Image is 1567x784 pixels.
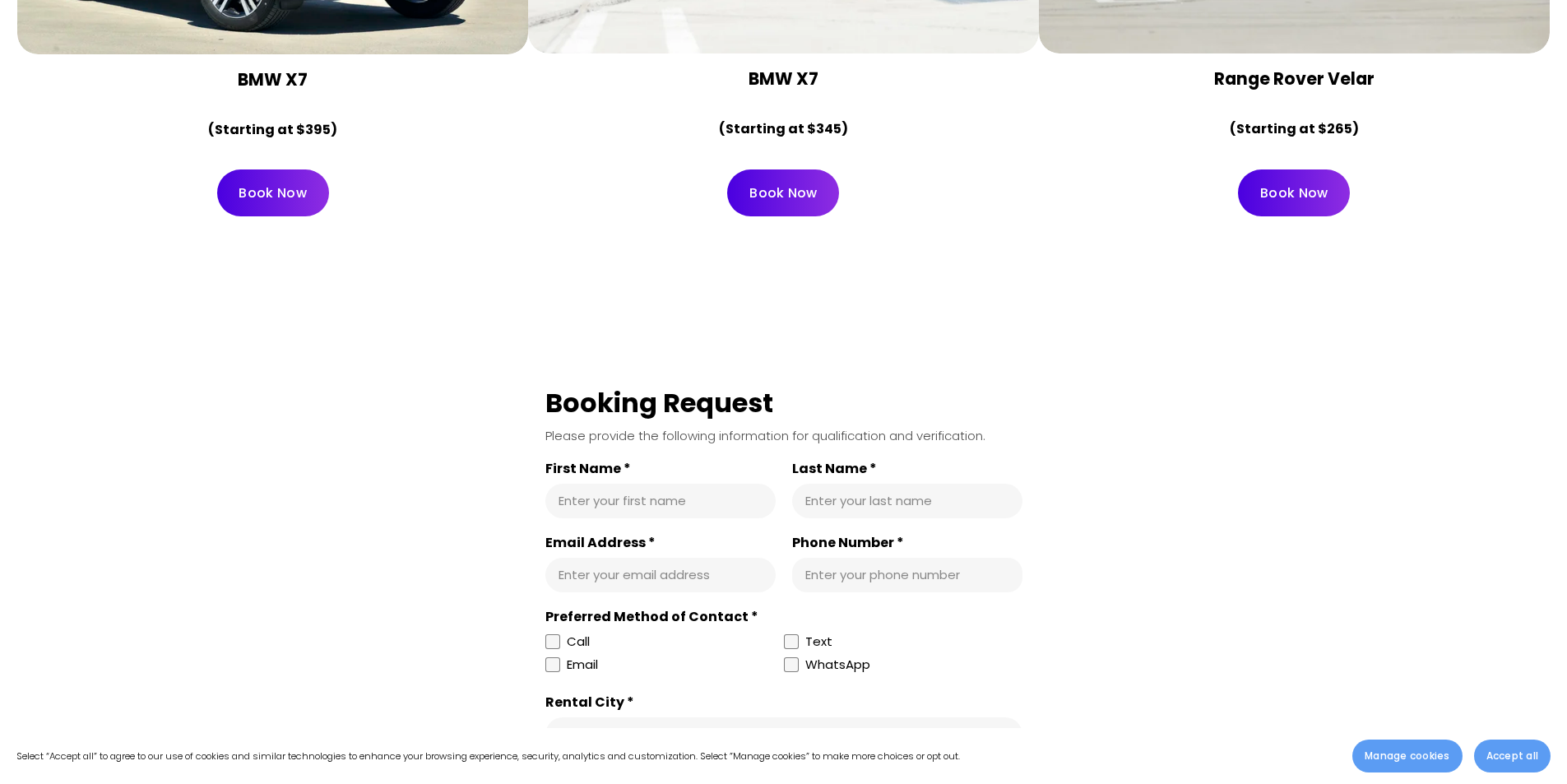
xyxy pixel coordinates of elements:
input: Last Name * [805,493,1009,509]
a: Book Now [217,169,329,216]
strong: (Starting at $395) [208,120,337,139]
div: WhatsApp [805,655,870,678]
input: Email Address * [559,567,763,583]
strong: (Starting at $265) [1230,119,1359,138]
div: Text [805,632,832,652]
select: Rental City * [545,717,1022,752]
div: Please provide the following information for qualification and verification. [545,427,1022,444]
div: Email [567,655,598,675]
span: Manage cookies [1365,749,1449,763]
label: Email Address * [545,535,776,551]
span: Accept all [1486,749,1538,763]
strong: BMW X7 [749,67,818,90]
div: Preferred Method of Contact * [545,609,1022,625]
button: Manage cookies [1352,740,1462,772]
strong: (Starting at $345) [719,119,848,138]
a: Book Now [727,169,839,216]
label: Phone Number * [792,535,1022,551]
div: Rental City * [545,694,1022,711]
input: First Name * [559,493,763,509]
button: Accept all [1474,740,1551,772]
div: Booking Request [545,386,1022,420]
strong: BMW X7 [238,67,308,91]
label: Last Name * [792,461,1022,477]
label: First Name * [545,461,776,477]
div: Call [567,632,590,652]
p: Select “Accept all” to agree to our use of cookies and similar technologies to enhance your brows... [16,748,960,765]
strong: Range Rover Velar [1214,67,1375,90]
a: Book Now [1238,169,1350,216]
